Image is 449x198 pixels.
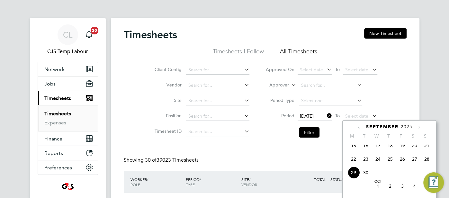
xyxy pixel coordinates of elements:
[346,133,358,139] span: M
[382,133,395,139] span: T
[409,180,421,192] span: 4
[366,124,399,130] span: September
[38,76,98,91] button: Jobs
[409,139,421,152] span: 20
[63,31,72,39] span: CL
[153,97,182,103] label: Site
[360,166,372,179] span: 30
[421,180,433,192] span: 5
[265,67,294,72] label: Approved On
[395,133,407,139] span: F
[401,124,412,130] span: 2025
[44,120,66,126] a: Expenses
[300,113,314,119] span: [DATE]
[345,67,368,73] span: Select date
[419,133,431,139] span: S
[38,160,98,175] button: Preferences
[60,181,76,192] img: g4s4-logo-retina.png
[360,139,372,152] span: 16
[38,131,98,146] button: Finance
[83,24,95,45] a: 20
[130,182,140,187] span: ROLE
[299,81,362,90] input: Search for...
[38,48,98,55] span: CJS Temp Labour
[299,127,319,138] button: Filter
[372,180,384,183] span: Oct
[280,48,317,59] li: All Timesheets
[145,157,157,163] span: 30 of
[186,81,249,90] input: Search for...
[364,28,407,39] button: New Timesheet
[372,180,384,192] span: 1
[153,67,182,72] label: Client Config
[265,113,294,119] label: Period
[345,113,368,119] span: Select date
[396,153,409,165] span: 26
[240,174,295,190] div: SITE
[38,91,98,105] button: Timesheets
[213,48,264,59] li: Timesheets I Follow
[421,139,433,152] span: 21
[44,81,56,87] span: Jobs
[360,153,372,165] span: 23
[314,177,326,182] span: TOTAL
[186,127,249,136] input: Search for...
[347,166,360,179] span: 29
[423,172,444,193] button: Engage Resource Center
[241,182,257,187] span: VENDOR
[153,128,182,134] label: Timesheet ID
[153,113,182,119] label: Position
[38,24,98,55] a: CLCJS Temp Labour
[145,157,199,163] span: 39023 Timesheets
[372,139,384,152] span: 17
[44,165,72,171] span: Preferences
[265,97,294,103] label: Period Type
[186,182,195,187] span: TYPE
[44,95,71,101] span: Timesheets
[384,180,396,192] span: 2
[153,82,182,88] label: Vendor
[44,150,63,156] span: Reports
[384,153,396,165] span: 25
[124,28,177,41] h2: Timesheets
[44,111,71,117] a: Timesheets
[249,177,250,182] span: /
[44,66,65,72] span: Network
[396,180,409,192] span: 3
[300,67,323,73] span: Select date
[299,96,362,105] input: Select one
[396,139,409,152] span: 19
[333,112,342,120] span: To
[347,153,360,165] span: 22
[372,153,384,165] span: 24
[333,65,342,74] span: To
[147,177,148,182] span: /
[44,136,62,142] span: Finance
[407,133,419,139] span: S
[421,153,433,165] span: 28
[186,96,249,105] input: Search for...
[38,62,98,76] button: Network
[384,139,396,152] span: 18
[329,174,362,185] div: STATUS
[38,181,98,192] a: Go to home page
[358,133,370,139] span: T
[38,146,98,160] button: Reports
[409,153,421,165] span: 27
[184,174,240,190] div: PERIOD
[186,66,249,75] input: Search for...
[91,27,98,34] span: 20
[370,133,382,139] span: W
[124,157,200,164] div: Showing
[347,139,360,152] span: 15
[129,174,184,190] div: WORKER
[186,112,249,121] input: Search for...
[260,82,289,88] label: Approver
[38,105,98,131] div: Timesheets
[200,177,201,182] span: /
